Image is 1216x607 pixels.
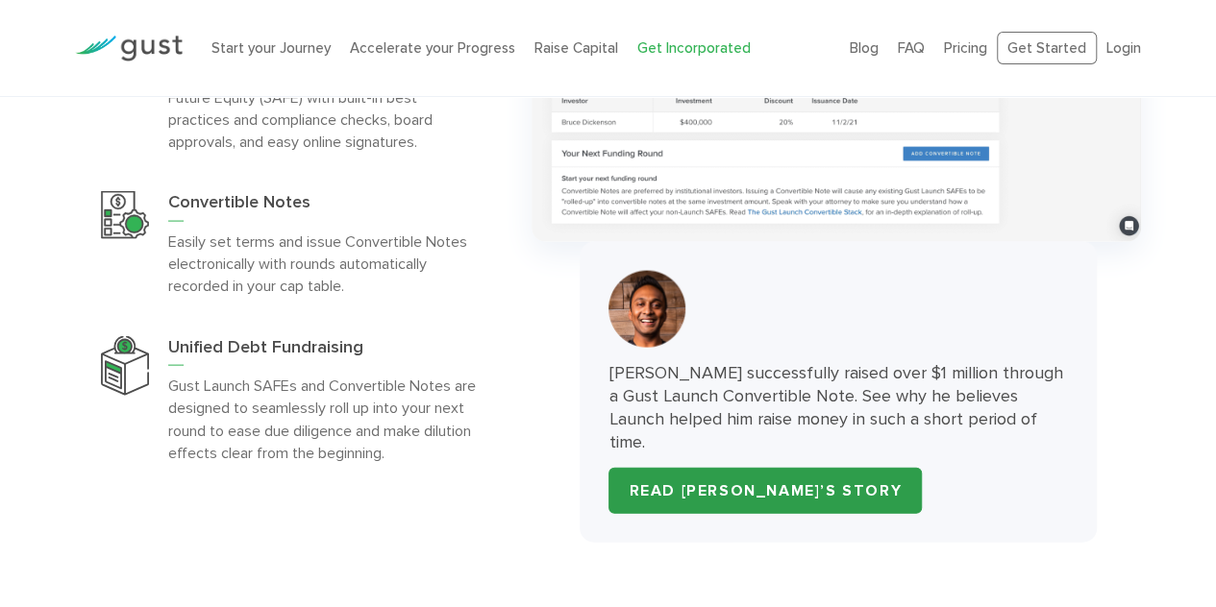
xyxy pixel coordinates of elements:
[168,231,476,297] p: Easily set terms and issue Convertible Notes electronically with rounds automatically recorded in...
[168,64,476,153] p: Create and execute a Simple Agreement for Future Equity (SAFE) with built-in best practices and c...
[1106,39,1141,57] a: Login
[211,39,331,57] a: Start your Journey
[168,336,476,367] h3: Unified Debt Fundraising
[534,39,618,57] a: Raise Capital
[608,271,685,348] img: Story 1
[75,36,183,61] img: Gust Logo
[168,191,476,222] h3: Convertible Notes
[608,362,1068,454] p: [PERSON_NAME] successfully raised over $1 million through a Gust Launch Convertible Note. See why...
[944,39,987,57] a: Pricing
[608,468,922,514] a: READ [PERSON_NAME]’S STORY
[637,39,751,57] a: Get Incorporated
[850,39,879,57] a: Blog
[898,39,925,57] a: FAQ
[350,39,515,57] a: Accelerate your Progress
[997,32,1097,65] a: Get Started
[101,336,149,397] img: Debt Fundraising
[168,375,476,463] p: Gust Launch SAFEs and Convertible Notes are designed to seamlessly roll up into your next round t...
[101,191,149,239] img: Convertible Notes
